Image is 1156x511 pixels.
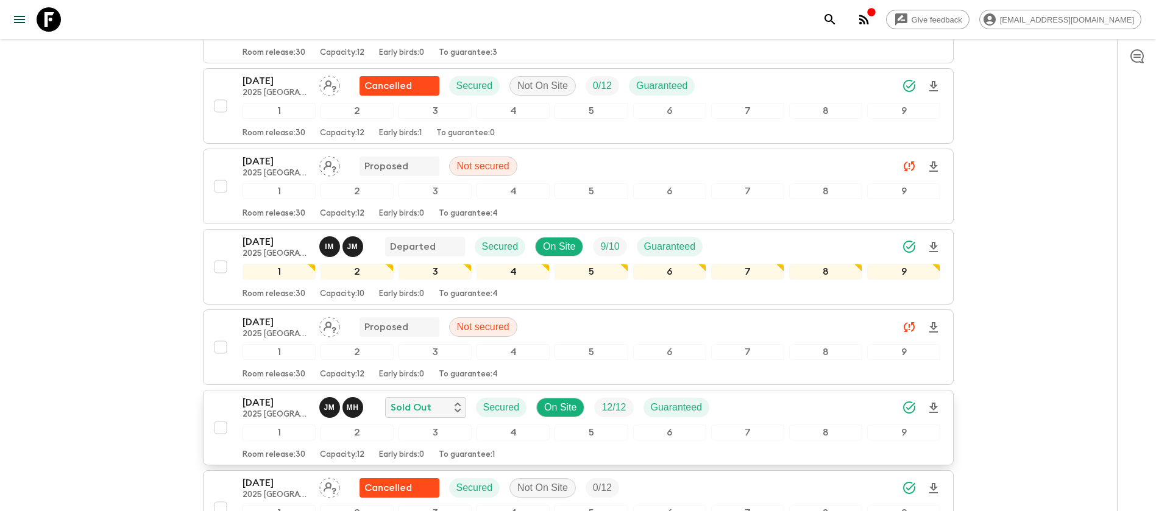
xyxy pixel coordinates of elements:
[320,48,364,58] p: Capacity: 12
[321,103,394,119] div: 2
[593,237,626,256] div: Trip Fill
[457,320,509,334] p: Not secured
[243,425,316,440] div: 1
[789,103,862,119] div: 8
[399,344,472,360] div: 3
[593,481,612,495] p: 0 / 12
[902,320,917,334] svg: Unable to sync - Check prices and secured
[633,344,706,360] div: 6
[439,450,495,460] p: To guarantee: 1
[243,264,316,280] div: 1
[360,76,439,96] div: Flash Pack cancellation
[818,7,842,32] button: search adventures
[651,400,703,415] p: Guaranteed
[926,79,941,94] svg: Download Onboarding
[321,425,394,440] div: 2
[449,76,500,96] div: Secured
[379,450,424,460] p: Early birds: 0
[243,129,305,138] p: Room release: 30
[243,370,305,379] p: Room release: 30
[544,400,576,415] p: On Site
[243,330,310,339] p: 2025 [GEOGRAPHIC_DATA] (Jun - Nov)
[457,159,509,174] p: Not secured
[711,183,784,199] div: 7
[320,370,364,379] p: Capacity: 12
[243,249,310,259] p: 2025 [GEOGRAPHIC_DATA] (Jun - Nov)
[319,320,340,330] span: Assign pack leader
[555,103,628,119] div: 5
[439,370,498,379] p: To guarantee: 4
[535,237,583,256] div: On Site
[319,401,366,411] span: Joachim Mukungu, Mbasha Halfani
[555,264,628,280] div: 5
[439,48,497,58] p: To guarantee: 3
[536,398,584,417] div: On Site
[476,398,527,417] div: Secured
[789,183,862,199] div: 8
[243,476,310,490] p: [DATE]
[7,7,32,32] button: menu
[867,344,940,360] div: 9
[243,154,310,169] p: [DATE]
[477,103,550,119] div: 4
[789,344,862,360] div: 8
[477,264,550,280] div: 4
[711,264,784,280] div: 7
[711,103,784,119] div: 7
[243,315,310,330] p: [DATE]
[439,289,498,299] p: To guarantee: 4
[601,400,626,415] p: 12 / 12
[586,478,619,498] div: Trip Fill
[449,317,517,337] div: Not secured
[243,88,310,98] p: 2025 [GEOGRAPHIC_DATA] (Jun - Nov)
[905,15,969,24] span: Give feedback
[867,264,940,280] div: 9
[636,79,688,93] p: Guaranteed
[379,370,424,379] p: Early birds: 0
[449,478,500,498] div: Secured
[517,79,568,93] p: Not On Site
[321,183,394,199] div: 2
[926,160,941,174] svg: Download Onboarding
[926,320,941,335] svg: Download Onboarding
[364,320,408,334] p: Proposed
[902,159,917,174] svg: Unable to sync - Check prices and secured
[886,10,970,29] a: Give feedback
[926,481,941,496] svg: Download Onboarding
[243,103,316,119] div: 1
[902,481,917,495] svg: Synced Successfully
[711,425,784,440] div: 7
[593,79,612,93] p: 0 / 12
[243,490,310,500] p: 2025 [GEOGRAPHIC_DATA] (Jun - Nov)
[360,478,439,498] div: DMC advised that this is bad season
[979,10,1141,29] div: [EMAIL_ADDRESS][DOMAIN_NAME]
[399,425,472,440] div: 3
[711,344,784,360] div: 7
[243,450,305,460] p: Room release: 30
[390,239,436,254] p: Departed
[243,183,316,199] div: 1
[439,209,498,219] p: To guarantee: 4
[926,401,941,415] svg: Download Onboarding
[594,398,633,417] div: Trip Fill
[436,129,495,138] p: To guarantee: 0
[320,209,364,219] p: Capacity: 12
[243,234,310,249] p: [DATE]
[926,240,941,255] svg: Download Onboarding
[633,425,706,440] div: 6
[320,129,364,138] p: Capacity: 12
[483,400,520,415] p: Secured
[319,397,366,418] button: JMMH
[379,209,424,219] p: Early birds: 0
[586,76,619,96] div: Trip Fill
[633,183,706,199] div: 6
[789,425,862,440] div: 8
[243,395,310,410] p: [DATE]
[600,239,619,254] p: 9 / 10
[364,159,408,174] p: Proposed
[902,239,917,254] svg: Synced Successfully
[319,79,340,89] span: Assign pack leader
[555,425,628,440] div: 5
[475,237,526,256] div: Secured
[867,103,940,119] div: 9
